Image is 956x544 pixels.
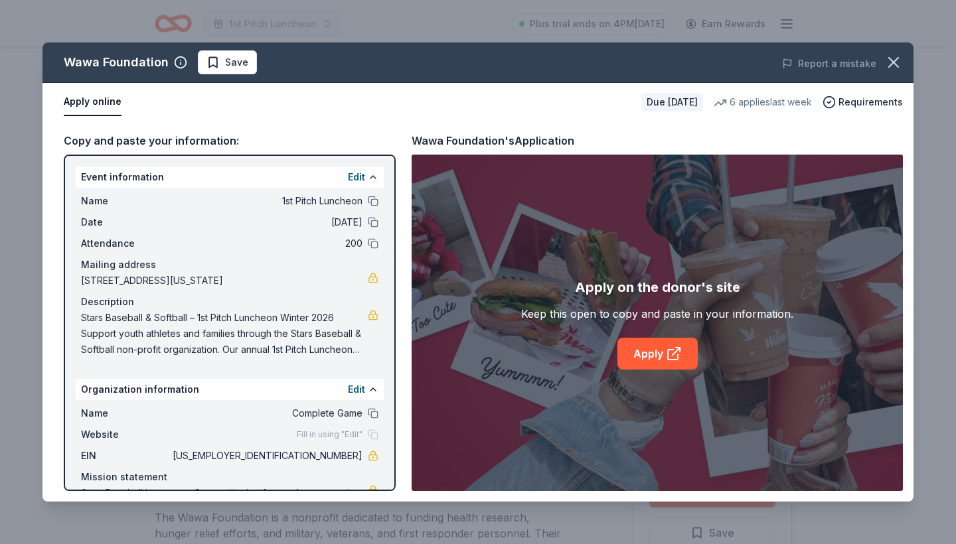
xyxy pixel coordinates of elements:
button: Edit [348,381,365,397]
span: Date [81,214,170,230]
span: Complete Game [170,405,362,421]
span: [DATE] [170,214,362,230]
div: Organization information [76,379,384,400]
div: Event information [76,167,384,188]
span: Stars Baseball is a nonprofit organization focused on recreation, sports, leisure, or athletics. ... [81,485,368,533]
div: Keep this open to copy and paste in your information. [521,306,793,322]
span: Stars Baseball & Softball – 1st Pitch Luncheon Winter 2026 Support youth athletes and families th... [81,310,368,358]
div: Wawa Foundation's Application [412,132,574,149]
button: Apply online [64,88,121,116]
span: Fill in using "Edit" [297,429,362,440]
button: Report a mistake [782,56,876,72]
div: Due [DATE] [641,93,703,111]
div: Wawa Foundation [64,52,169,73]
button: Save [198,50,257,74]
button: Edit [348,169,365,185]
span: [STREET_ADDRESS][US_STATE] [81,273,368,289]
span: Name [81,193,170,209]
div: Description [81,294,378,310]
span: Name [81,405,170,421]
span: Attendance [81,236,170,251]
div: Mailing address [81,257,378,273]
a: Apply [617,338,698,370]
span: Website [81,427,170,442]
span: 200 [170,236,362,251]
div: Mission statement [81,469,378,485]
div: 6 applies last week [714,94,812,110]
button: Requirements [823,94,903,110]
span: Requirements [838,94,903,110]
span: 1st Pitch Luncheon [170,193,362,209]
span: EIN [81,448,170,464]
div: Apply on the donor's site [575,277,740,298]
span: Save [225,54,248,70]
span: [US_EMPLOYER_IDENTIFICATION_NUMBER] [170,448,362,464]
div: Copy and paste your information: [64,132,396,149]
